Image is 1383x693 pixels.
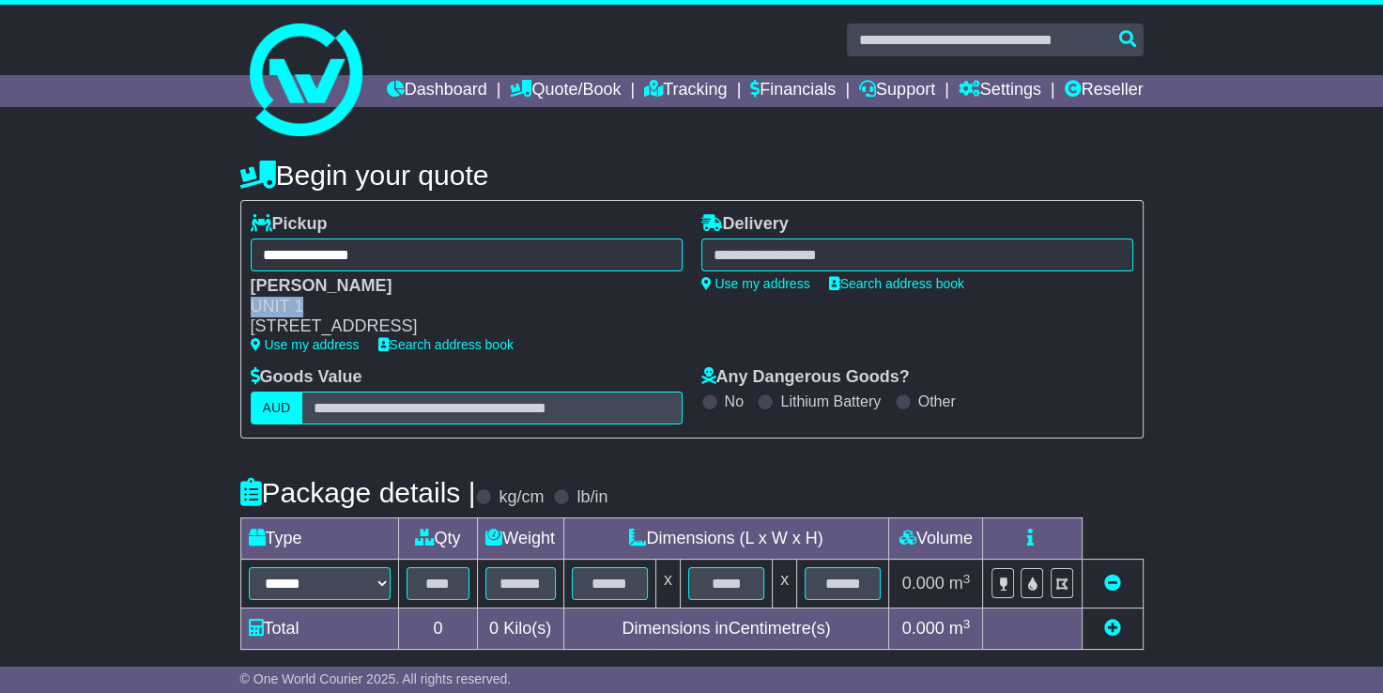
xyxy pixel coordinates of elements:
a: Use my address [701,276,810,291]
td: Qty [399,518,477,560]
td: x [655,560,680,608]
span: m [949,574,971,593]
a: Quote/Book [510,75,621,107]
a: Dashboard [387,75,487,107]
a: Financials [750,75,836,107]
label: Pickup [251,214,328,235]
div: [STREET_ADDRESS] [251,316,664,337]
td: x [773,560,797,608]
label: Delivery [701,214,789,235]
a: Settings [959,75,1041,107]
div: UNIT 1 [251,297,664,317]
a: Reseller [1064,75,1143,107]
sup: 3 [963,617,971,631]
a: Support [859,75,935,107]
td: 0 [399,608,477,650]
td: Type [240,518,399,560]
label: Goods Value [251,367,362,388]
td: Total [240,608,399,650]
td: Kilo(s) [477,608,563,650]
h4: Begin your quote [240,160,1144,191]
sup: 3 [963,572,971,586]
span: m [949,619,971,638]
td: Dimensions (L x W x H) [563,518,889,560]
h4: Package details | [240,477,476,508]
a: Add new item [1104,619,1121,638]
div: [PERSON_NAME] [251,276,664,297]
td: Dimensions in Centimetre(s) [563,608,889,650]
label: No [725,393,744,410]
label: kg/cm [499,487,544,508]
label: lb/in [576,487,607,508]
span: 0.000 [902,619,945,638]
a: Remove this item [1104,574,1121,593]
span: © One World Courier 2025. All rights reserved. [240,671,512,686]
span: 0.000 [902,574,945,593]
a: Use my address [251,337,360,352]
label: Other [918,393,956,410]
a: Tracking [644,75,727,107]
td: Volume [889,518,983,560]
span: 0 [489,619,499,638]
label: Any Dangerous Goods? [701,367,910,388]
a: Search address book [378,337,514,352]
label: Lithium Battery [780,393,881,410]
label: AUD [251,392,303,424]
td: Weight [477,518,563,560]
a: Search address book [829,276,964,291]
